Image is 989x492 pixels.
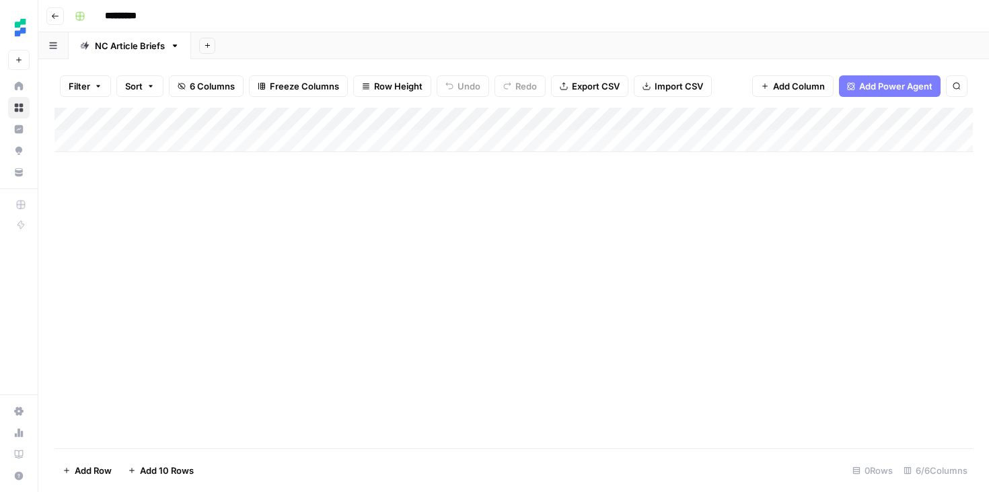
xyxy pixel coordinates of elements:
a: Learning Hub [8,444,30,465]
span: Add Column [773,79,825,93]
a: Usage [8,422,30,444]
button: Add Power Agent [839,75,941,97]
a: Insights [8,118,30,140]
span: Sort [125,79,143,93]
button: Sort [116,75,163,97]
a: Settings [8,400,30,422]
img: Ten Speed Logo [8,15,32,40]
button: Help + Support [8,465,30,487]
span: Add Power Agent [859,79,932,93]
button: Filter [60,75,111,97]
div: 6/6 Columns [898,460,973,481]
a: Your Data [8,162,30,183]
div: NC Article Briefs [95,39,165,52]
a: Opportunities [8,140,30,162]
button: Add Column [752,75,834,97]
a: Browse [8,97,30,118]
span: Redo [515,79,537,93]
button: Add 10 Rows [120,460,202,481]
button: Add Row [54,460,120,481]
span: Row Height [374,79,423,93]
button: Freeze Columns [249,75,348,97]
span: Export CSV [572,79,620,93]
button: Workspace: Ten Speed [8,11,30,44]
button: Export CSV [551,75,628,97]
button: Import CSV [634,75,712,97]
a: Home [8,75,30,97]
span: Add Row [75,464,112,477]
button: Row Height [353,75,431,97]
button: Undo [437,75,489,97]
span: Add 10 Rows [140,464,194,477]
span: Filter [69,79,90,93]
a: NC Article Briefs [69,32,191,59]
span: 6 Columns [190,79,235,93]
span: Import CSV [655,79,703,93]
button: Redo [494,75,546,97]
span: Undo [457,79,480,93]
span: Freeze Columns [270,79,339,93]
button: 6 Columns [169,75,244,97]
div: 0 Rows [847,460,898,481]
